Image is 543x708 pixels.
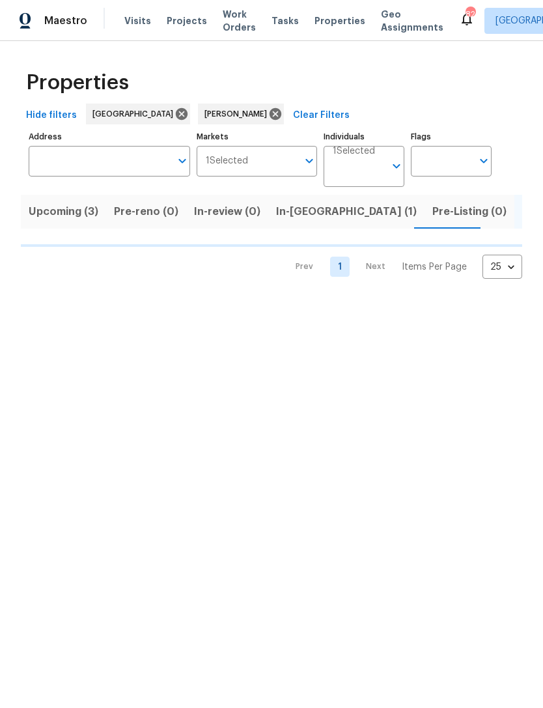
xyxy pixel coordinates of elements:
span: Projects [167,14,207,27]
span: In-review (0) [194,203,260,221]
nav: Pagination Navigation [283,255,522,279]
label: Flags [411,133,492,141]
span: Work Orders [223,8,256,34]
button: Open [387,157,406,175]
span: Maestro [44,14,87,27]
div: [GEOGRAPHIC_DATA] [86,104,190,124]
button: Hide filters [21,104,82,128]
div: 82 [466,8,475,21]
a: Goto page 1 [330,257,350,277]
button: Open [300,152,318,170]
span: 1 Selected [206,156,248,167]
button: Open [173,152,191,170]
span: Properties [26,76,129,89]
span: Geo Assignments [381,8,443,34]
span: [PERSON_NAME] [204,107,272,120]
span: Pre-Listing (0) [432,203,507,221]
p: Items Per Page [402,261,467,274]
span: Properties [314,14,365,27]
button: Open [475,152,493,170]
label: Individuals [324,133,404,141]
label: Markets [197,133,318,141]
span: Pre-reno (0) [114,203,178,221]
span: Upcoming (3) [29,203,98,221]
span: Hide filters [26,107,77,124]
span: Visits [124,14,151,27]
span: Clear Filters [293,107,350,124]
div: [PERSON_NAME] [198,104,284,124]
div: 25 [482,250,522,284]
span: In-[GEOGRAPHIC_DATA] (1) [276,203,417,221]
span: 1 Selected [333,146,375,157]
label: Address [29,133,190,141]
span: [GEOGRAPHIC_DATA] [92,107,178,120]
span: Tasks [271,16,299,25]
button: Clear Filters [288,104,355,128]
